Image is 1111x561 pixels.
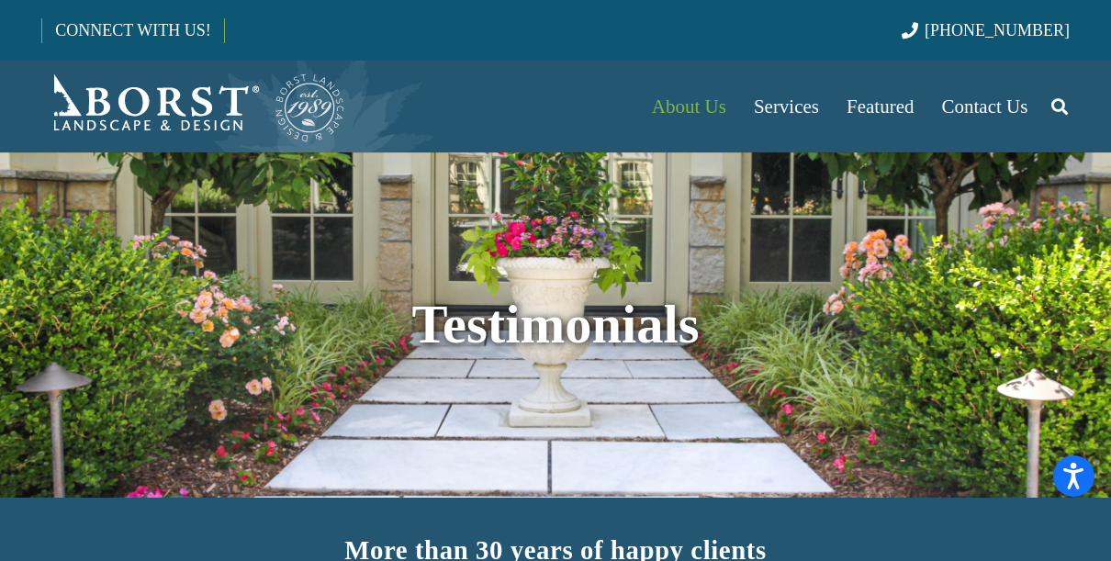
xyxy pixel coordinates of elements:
[411,295,699,354] strong: Testimonials
[740,61,833,152] a: Services
[928,61,1042,152] a: Contact Us
[42,8,223,52] a: CONNECT WITH US!
[942,95,1028,118] span: Contact Us
[902,21,1070,39] a: [PHONE_NUMBER]
[652,95,726,118] span: About Us
[1041,84,1078,129] a: Search
[41,70,346,143] a: Borst-Logo
[833,61,927,152] a: Featured
[638,61,740,152] a: About Us
[754,95,819,118] span: Services
[925,21,1070,39] span: [PHONE_NUMBER]
[847,95,914,118] span: Featured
